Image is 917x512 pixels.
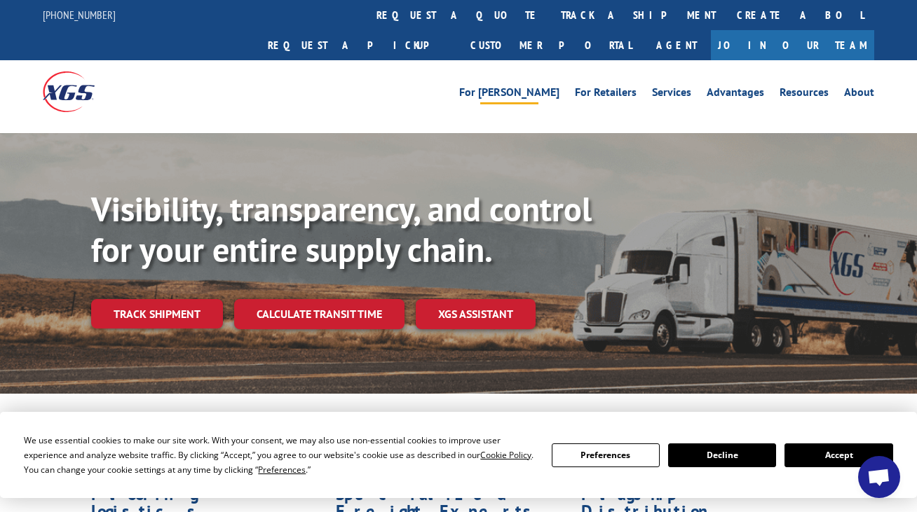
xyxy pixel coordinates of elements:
a: [PHONE_NUMBER] [43,8,116,22]
a: Calculate transit time [234,299,405,329]
a: Customer Portal [460,30,642,60]
a: Services [652,87,691,102]
button: Preferences [552,443,660,467]
span: Preferences [258,464,306,476]
a: Resources [780,87,829,102]
a: Join Our Team [711,30,874,60]
button: Decline [668,443,776,467]
a: Agent [642,30,711,60]
div: Open chat [858,456,900,498]
a: Request a pickup [257,30,460,60]
div: We use essential cookies to make our site work. With your consent, we may also use non-essential ... [24,433,534,477]
a: For [PERSON_NAME] [459,87,559,102]
button: Accept [784,443,892,467]
a: Advantages [707,87,764,102]
b: Visibility, transparency, and control for your entire supply chain. [91,187,592,271]
span: Cookie Policy [480,449,531,461]
a: XGS ASSISTANT [416,299,536,329]
a: For Retailers [575,87,637,102]
a: Track shipment [91,299,223,328]
a: About [844,87,874,102]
